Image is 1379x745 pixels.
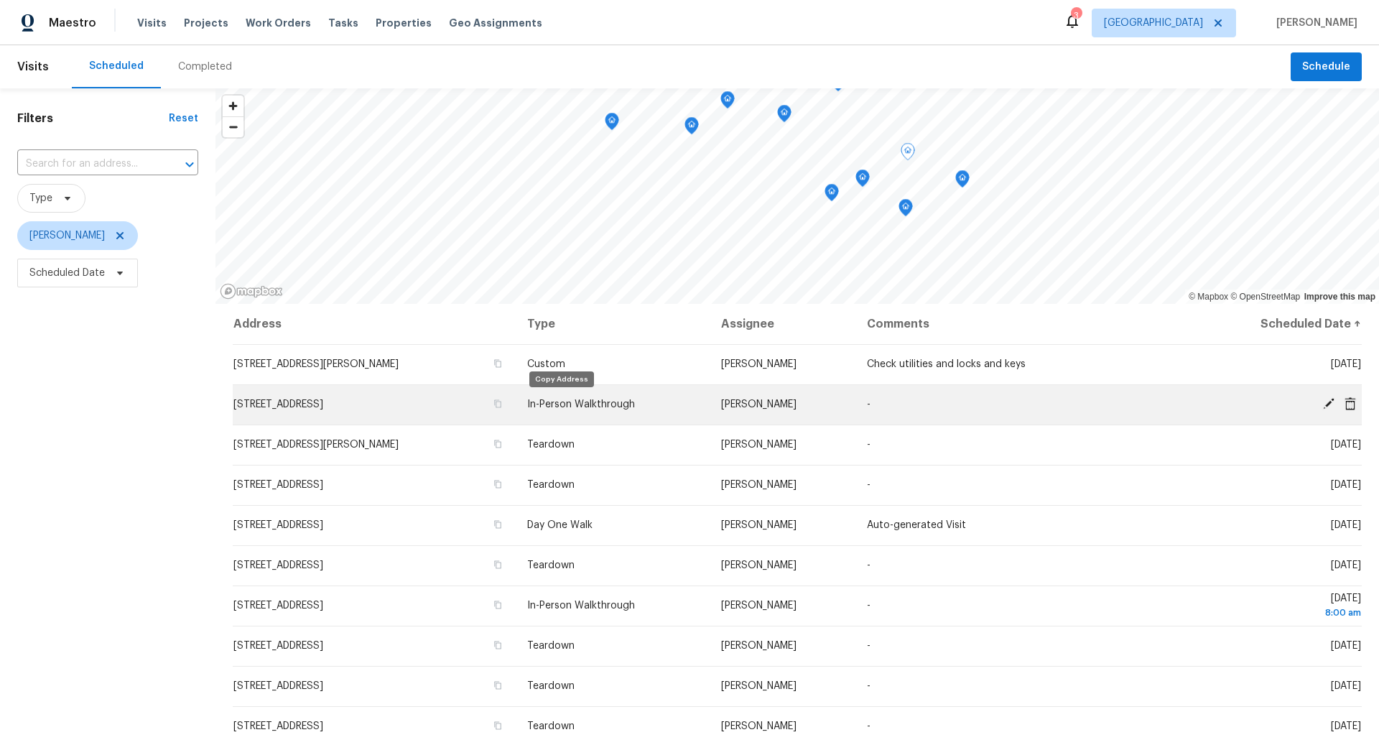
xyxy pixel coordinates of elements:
[527,641,575,651] span: Teardown
[867,721,870,731] span: -
[184,16,228,30] span: Projects
[516,304,710,344] th: Type
[376,16,432,30] span: Properties
[491,478,504,491] button: Copy Address
[855,304,1194,344] th: Comments
[527,359,565,369] span: Custom
[720,91,735,114] div: Map marker
[1271,16,1357,30] span: [PERSON_NAME]
[721,359,797,369] span: [PERSON_NAME]
[1302,58,1350,76] span: Schedule
[491,598,504,611] button: Copy Address
[527,721,575,731] span: Teardown
[867,359,1026,369] span: Check utilities and locks and keys
[955,170,970,193] div: Map marker
[491,639,504,652] button: Copy Address
[169,111,198,126] div: Reset
[223,117,243,137] span: Zoom out
[721,601,797,611] span: [PERSON_NAME]
[1331,520,1361,530] span: [DATE]
[684,117,699,139] div: Map marker
[867,399,870,409] span: -
[710,304,855,344] th: Assignee
[233,440,399,450] span: [STREET_ADDRESS][PERSON_NAME]
[721,440,797,450] span: [PERSON_NAME]
[527,480,575,490] span: Teardown
[867,641,870,651] span: -
[491,679,504,692] button: Copy Address
[49,16,96,30] span: Maestro
[721,399,797,409] span: [PERSON_NAME]
[233,601,323,611] span: [STREET_ADDRESS]
[29,191,52,205] span: Type
[29,266,105,280] span: Scheduled Date
[220,283,283,300] a: Mapbox homepage
[1331,560,1361,570] span: [DATE]
[1071,9,1081,23] div: 3
[491,719,504,732] button: Copy Address
[1291,52,1362,82] button: Schedule
[491,438,504,450] button: Copy Address
[901,143,915,165] div: Map marker
[233,641,323,651] span: [STREET_ADDRESS]
[867,440,870,450] span: -
[605,113,619,135] div: Map marker
[721,681,797,691] span: [PERSON_NAME]
[1194,304,1362,344] th: Scheduled Date ↑
[867,601,870,611] span: -
[137,16,167,30] span: Visits
[527,440,575,450] span: Teardown
[233,304,516,344] th: Address
[721,520,797,530] span: [PERSON_NAME]
[527,520,593,530] span: Day One Walk
[1104,16,1203,30] span: [GEOGRAPHIC_DATA]
[233,721,323,731] span: [STREET_ADDRESS]
[1206,593,1361,620] span: [DATE]
[527,399,635,409] span: In-Person Walkthrough
[1331,440,1361,450] span: [DATE]
[1331,359,1361,369] span: [DATE]
[527,681,575,691] span: Teardown
[1331,681,1361,691] span: [DATE]
[1331,480,1361,490] span: [DATE]
[527,560,575,570] span: Teardown
[29,228,105,243] span: [PERSON_NAME]
[223,96,243,116] button: Zoom in
[721,721,797,731] span: [PERSON_NAME]
[777,105,791,127] div: Map marker
[1206,606,1361,620] div: 8:00 am
[1189,292,1228,302] a: Mapbox
[328,18,358,28] span: Tasks
[17,153,158,175] input: Search for an address...
[178,60,232,74] div: Completed
[246,16,311,30] span: Work Orders
[1339,397,1361,410] span: Cancel
[215,88,1379,304] canvas: Map
[1331,641,1361,651] span: [DATE]
[1304,292,1375,302] a: Improve this map
[867,681,870,691] span: -
[491,357,504,370] button: Copy Address
[867,520,966,530] span: Auto-generated Visit
[233,520,323,530] span: [STREET_ADDRESS]
[867,480,870,490] span: -
[17,111,169,126] h1: Filters
[233,681,323,691] span: [STREET_ADDRESS]
[233,359,399,369] span: [STREET_ADDRESS][PERSON_NAME]
[899,199,913,221] div: Map marker
[223,116,243,137] button: Zoom out
[89,59,144,73] div: Scheduled
[233,560,323,570] span: [STREET_ADDRESS]
[491,518,504,531] button: Copy Address
[825,184,839,206] div: Map marker
[233,399,323,409] span: [STREET_ADDRESS]
[527,601,635,611] span: In-Person Walkthrough
[721,641,797,651] span: [PERSON_NAME]
[1230,292,1300,302] a: OpenStreetMap
[1318,397,1339,410] span: Edit
[180,154,200,175] button: Open
[867,560,870,570] span: -
[1331,721,1361,731] span: [DATE]
[449,16,542,30] span: Geo Assignments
